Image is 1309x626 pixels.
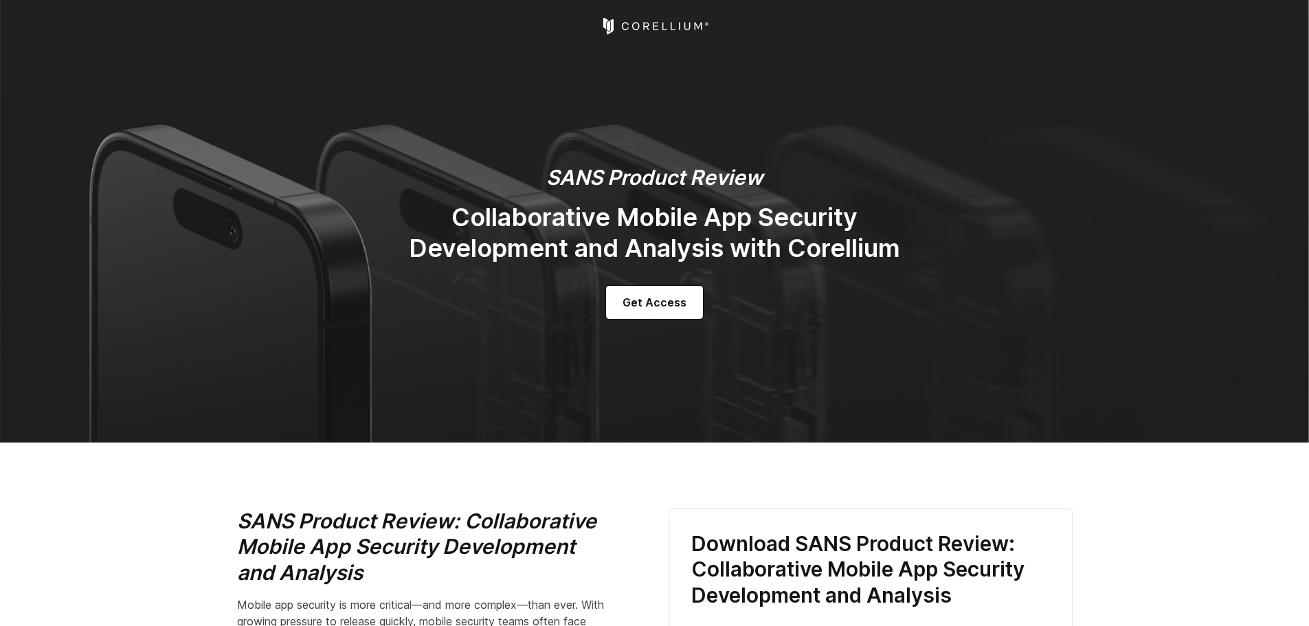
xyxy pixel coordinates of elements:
h2: Collaborative Mobile App Security Development and Analysis with Corellium [380,202,930,264]
em: SANS Product Review [546,165,763,190]
i: SANS Product Review: Collaborative Mobile App Security Development and Analysis [237,508,596,585]
a: Get Access [606,286,703,319]
h3: Download SANS Product Review: Collaborative Mobile App Security Development and Analysis [691,531,1050,609]
a: Corellium Home [600,18,709,34]
span: Get Access [623,294,686,311]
